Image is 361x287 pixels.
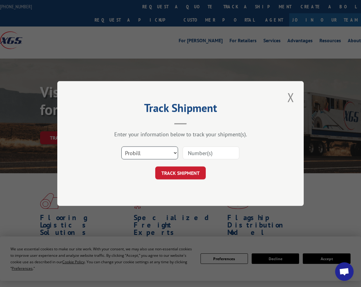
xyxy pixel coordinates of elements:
h2: Track Shipment [88,104,273,115]
button: Close modal [286,89,296,106]
div: Enter your information below to track your shipment(s). [88,131,273,138]
button: TRACK SHIPMENT [155,166,206,179]
input: Number(s) [183,146,239,159]
a: Open chat [335,262,354,281]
